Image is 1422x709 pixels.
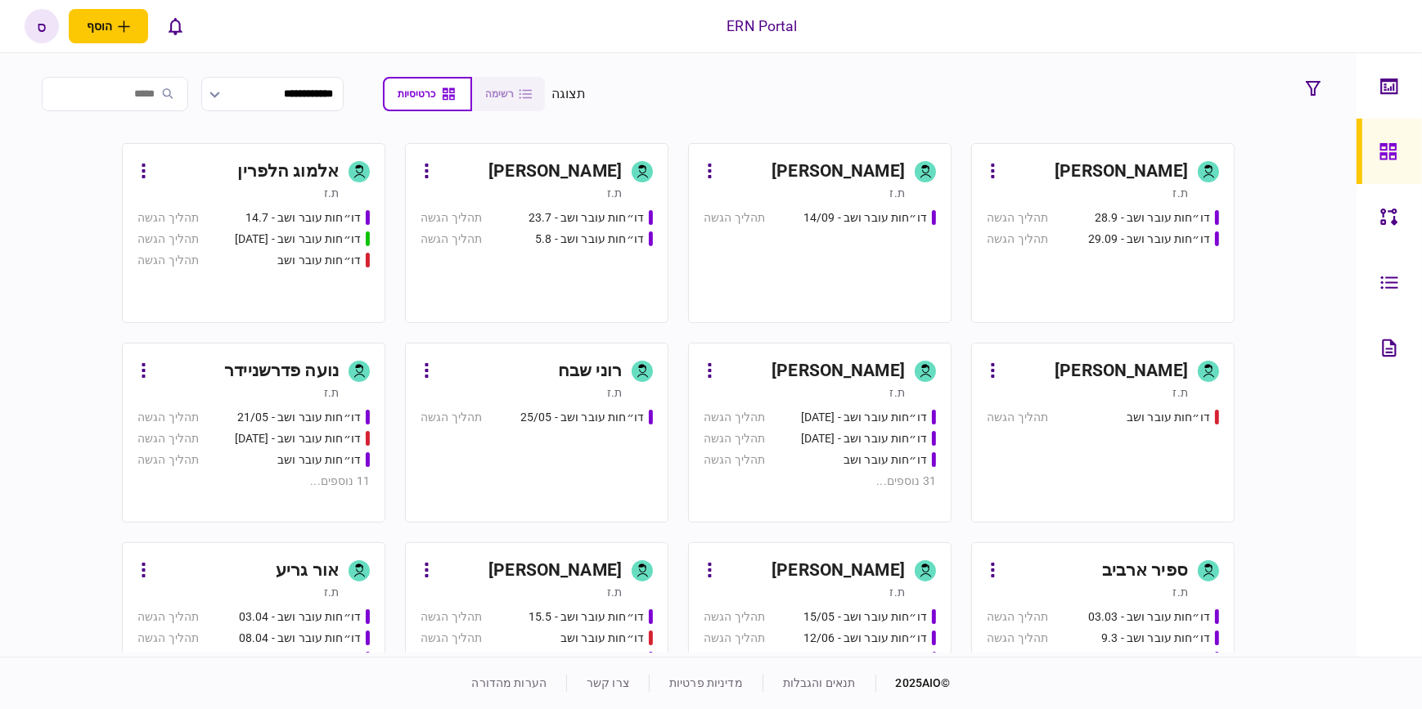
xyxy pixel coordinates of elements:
[987,630,1048,647] div: תהליך הגשה
[560,651,644,668] div: דו״חות עובר ושב
[276,558,339,584] div: אור גריע
[704,651,765,668] div: תהליך הגשה
[235,231,361,248] div: דו״חות עובר ושב - 15.07.25
[122,143,385,323] a: אלמוג הלפריןת.זדו״חות עובר ושב - 14.7תהליך הגשהדו״חות עובר ושב - 15.07.25תהליך הגשהדו״חות עובר וש...
[1102,558,1188,584] div: ספיר ארביב
[607,185,622,201] div: ת.ז
[69,9,148,43] button: פתח תפריט להוספת לקוח
[520,409,644,426] div: דו״חות עובר ושב - 25/05
[803,608,927,626] div: דו״חות עובר ושב - 15/05
[485,88,514,100] span: רשימה
[558,358,622,384] div: רוני שבח
[421,231,482,248] div: תהליך הגשה
[421,409,482,426] div: תהליך הגשה
[245,209,361,227] div: דו״חות עובר ושב - 14.7
[890,384,905,401] div: ת.ז
[471,676,547,689] a: הערות מהדורה
[324,185,339,201] div: ת.ז
[1088,608,1210,626] div: דו״חות עובר ושב - 03.03
[529,209,644,227] div: דו״חות עובר ושב - 23.7
[1088,231,1210,248] div: דו״חות עובר ושב - 29.09
[405,343,668,523] a: רוני שבחת.זדו״חות עובר ושב - 25/05תהליך הגשה
[137,430,199,447] div: תהליך הגשה
[1055,159,1188,185] div: [PERSON_NAME]
[890,584,905,600] div: ת.ז
[987,209,1048,227] div: תהליך הגשה
[688,143,952,323] a: [PERSON_NAME]ת.זדו״חות עובר ושב - 14/09תהליך הגשה
[688,343,952,523] a: [PERSON_NAME]ת.זדו״חות עובר ושב - 25.06.25תהליך הגשהדו״חות עובר ושב - 26.06.25תהליך הגשהדו״חות עו...
[1173,185,1188,201] div: ת.ז
[987,608,1048,626] div: תהליך הגשה
[875,675,951,692] div: © 2025 AIO
[421,608,482,626] div: תהליך הגשה
[890,185,905,201] div: ת.ז
[704,608,765,626] div: תהליך הגשה
[488,558,622,584] div: [PERSON_NAME]
[324,584,339,600] div: ת.ז
[783,676,856,689] a: תנאים והגבלות
[472,77,545,111] button: רשימה
[551,84,587,104] div: תצוגה
[971,143,1235,323] a: [PERSON_NAME]ת.זדו״חות עובר ושב - 28.9תהליך הגשהדו״חות עובר ושב - 29.09תהליך הגשה
[324,384,339,401] div: ת.ז
[25,9,59,43] button: ס
[237,651,361,668] div: דו״חות עובר ושב - 22/04
[398,88,435,100] span: כרטיסיות
[704,409,765,426] div: תהליך הגשה
[237,409,361,426] div: דו״חות עובר ושב - 21/05
[971,343,1235,523] a: [PERSON_NAME]ת.זדו״חות עובר ושבתהליך הגשה
[801,430,927,447] div: דו״חות עובר ושב - 26.06.25
[158,9,192,43] button: פתח רשימת התראות
[137,409,199,426] div: תהליך הגשה
[535,231,644,248] div: דו״חות עובר ושב - 5.8
[587,676,629,689] a: צרו קשר
[772,558,905,584] div: [PERSON_NAME]
[137,651,199,668] div: תהליך הגשה
[1173,384,1188,401] div: ת.ז
[383,77,472,111] button: כרטיסיות
[772,159,905,185] div: [PERSON_NAME]
[405,143,668,323] a: [PERSON_NAME]ת.זדו״חות עובר ושב - 23.7תהליך הגשהדו״חות עובר ושב - 5.8תהליך הגשה
[137,630,199,647] div: תהליך הגשה
[987,231,1048,248] div: תהליך הגשה
[704,430,765,447] div: תהליך הגשה
[803,209,927,227] div: דו״חות עובר ושב - 14/09
[1095,651,1210,668] div: דו״חות עובר ושב - 22.4
[122,343,385,523] a: נועה פדרשניידרת.זדו״חות עובר ושב - 21/05תהליך הגשהדו״חות עובר ושב - 03/06/25תהליך הגשהדו״חות עובר...
[239,608,361,626] div: דו״חות עובר ושב - 03.04
[704,209,765,227] div: תהליך הגשה
[137,473,370,490] div: 11 נוספים ...
[704,630,765,647] div: תהליך הגשה
[421,630,482,647] div: תהליך הגשה
[704,473,936,490] div: 31 נוספים ...
[137,231,199,248] div: תהליך הגשה
[987,651,1048,668] div: תהליך הגשה
[727,16,797,37] div: ERN Portal
[1095,209,1210,227] div: דו״חות עובר ושב - 28.9
[803,630,927,647] div: דו״חות עובר ושב - 12/06
[488,159,622,185] div: [PERSON_NAME]
[277,252,361,269] div: דו״חות עובר ושב
[772,358,905,384] div: [PERSON_NAME]
[987,409,1048,426] div: תהליך הגשה
[781,651,928,668] div: דו״חות עובר ושב - 511763765 18/06
[844,451,927,469] div: דו״חות עובר ושב
[1173,584,1188,600] div: ת.ז
[235,430,361,447] div: דו״חות עובר ושב - 03/06/25
[704,451,765,469] div: תהליך הגשה
[137,451,199,469] div: תהליך הגשה
[607,384,622,401] div: ת.ז
[529,608,644,626] div: דו״חות עובר ושב - 15.5
[239,630,361,647] div: דו״חות עובר ושב - 08.04
[137,209,199,227] div: תהליך הגשה
[277,451,361,469] div: דו״חות עובר ושב
[1055,358,1188,384] div: [PERSON_NAME]
[237,159,339,185] div: אלמוג הלפרין
[560,630,644,647] div: דו״חות עובר ושב
[421,209,482,227] div: תהליך הגשה
[669,676,743,689] a: מדיניות פרטיות
[421,651,482,668] div: תהליך הגשה
[801,409,927,426] div: דו״חות עובר ושב - 25.06.25
[607,584,622,600] div: ת.ז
